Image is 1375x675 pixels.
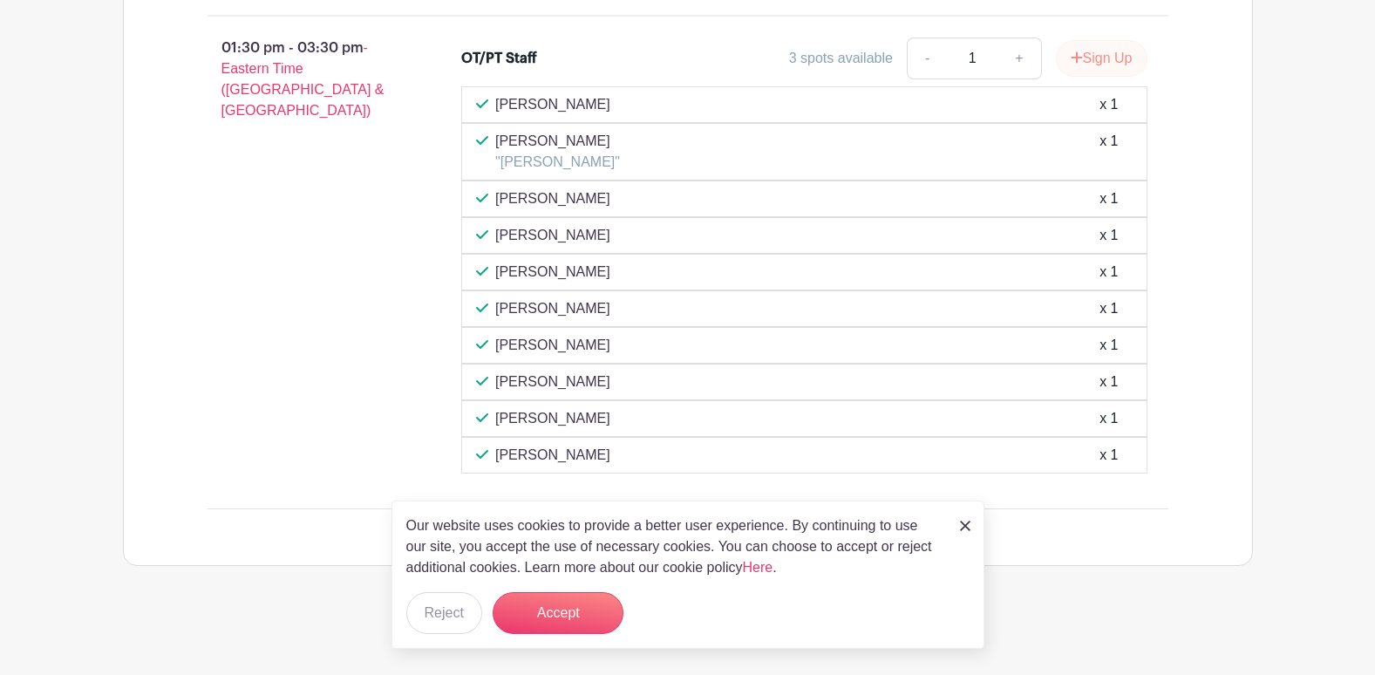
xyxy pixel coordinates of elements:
[495,152,620,173] p: "[PERSON_NAME]"
[495,188,610,209] p: [PERSON_NAME]
[789,48,893,69] div: 3 spots available
[495,262,610,283] p: [PERSON_NAME]
[743,560,773,575] a: Here
[1099,335,1118,356] div: x 1
[180,31,434,128] p: 01:30 pm - 03:30 pm
[1099,131,1118,173] div: x 1
[495,298,610,319] p: [PERSON_NAME]
[493,592,623,634] button: Accept
[495,445,610,466] p: [PERSON_NAME]
[1056,40,1147,77] button: Sign Up
[495,94,610,115] p: [PERSON_NAME]
[1099,262,1118,283] div: x 1
[1099,372,1118,392] div: x 1
[1099,188,1118,209] div: x 1
[495,335,610,356] p: [PERSON_NAME]
[406,592,482,634] button: Reject
[406,515,942,578] p: Our website uses cookies to provide a better user experience. By continuing to use our site, you ...
[461,48,537,69] div: OT/PT Staff
[221,40,385,118] span: - Eastern Time ([GEOGRAPHIC_DATA] & [GEOGRAPHIC_DATA])
[997,37,1041,79] a: +
[495,225,610,246] p: [PERSON_NAME]
[495,131,620,152] p: [PERSON_NAME]
[960,521,970,531] img: close_button-5f87c8562297e5c2d7936805f587ecaba9071eb48480494691a3f1689db116b3.svg
[1099,408,1118,429] div: x 1
[495,372,610,392] p: [PERSON_NAME]
[1099,298,1118,319] div: x 1
[1099,445,1118,466] div: x 1
[1099,94,1118,115] div: x 1
[907,37,947,79] a: -
[495,408,610,429] p: [PERSON_NAME]
[1099,225,1118,246] div: x 1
